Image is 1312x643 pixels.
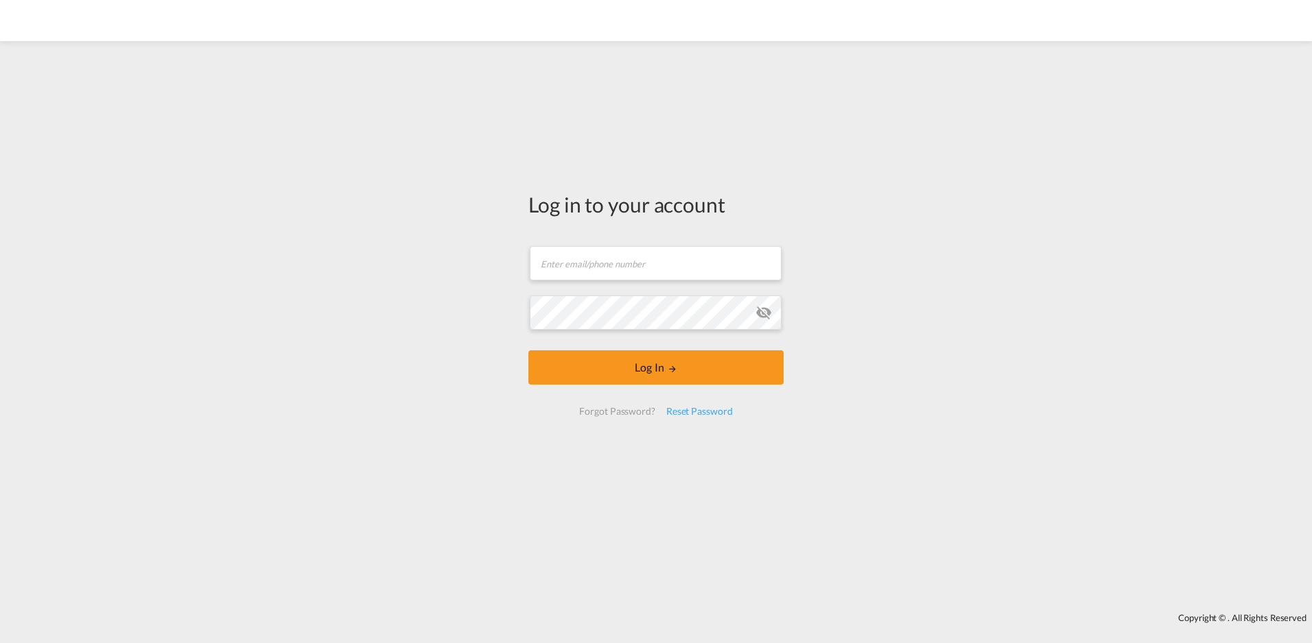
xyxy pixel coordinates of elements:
button: LOGIN [528,350,784,385]
div: Log in to your account [528,190,784,219]
div: Forgot Password? [574,399,660,424]
input: Enter email/phone number [530,246,782,280]
md-icon: icon-eye-off [755,304,772,321]
div: Reset Password [661,399,738,424]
